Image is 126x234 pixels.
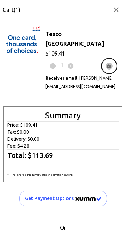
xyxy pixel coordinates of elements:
p: Delivery: [7,136,119,142]
button: Get Payment optionsxumm [19,191,107,206]
img: Tesco UK [3,23,40,60]
h5: Summary [7,110,119,121]
p: Price: [7,122,119,129]
p: Tax: [7,129,119,136]
span: $ 4.28 [17,143,29,149]
span: $ 0.00 [17,129,29,135]
h6: Tesco [GEOGRAPHIC_DATA] [45,29,117,49]
span: * Final charge might vary due the crypto network [7,173,73,176]
div: 1 [45,59,78,73]
p: Or [9,224,117,232]
span: $ 0.00 [28,136,40,142]
span: $ 113.69 [28,151,53,159]
p: Fee: [7,142,119,149]
img: xumm [75,197,101,201]
span: [PERSON_NAME][EMAIL_ADDRESS][DOMAIN_NAME] [45,76,115,89]
p: Cart( 1 ) [3,6,20,14]
span: $ 109.41 [20,122,38,128]
strong: Receiver email: [45,76,78,80]
h6: Total: [7,149,119,161]
h6: $ 109.41 [45,49,117,58]
span: Get Payment options [25,194,101,203]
